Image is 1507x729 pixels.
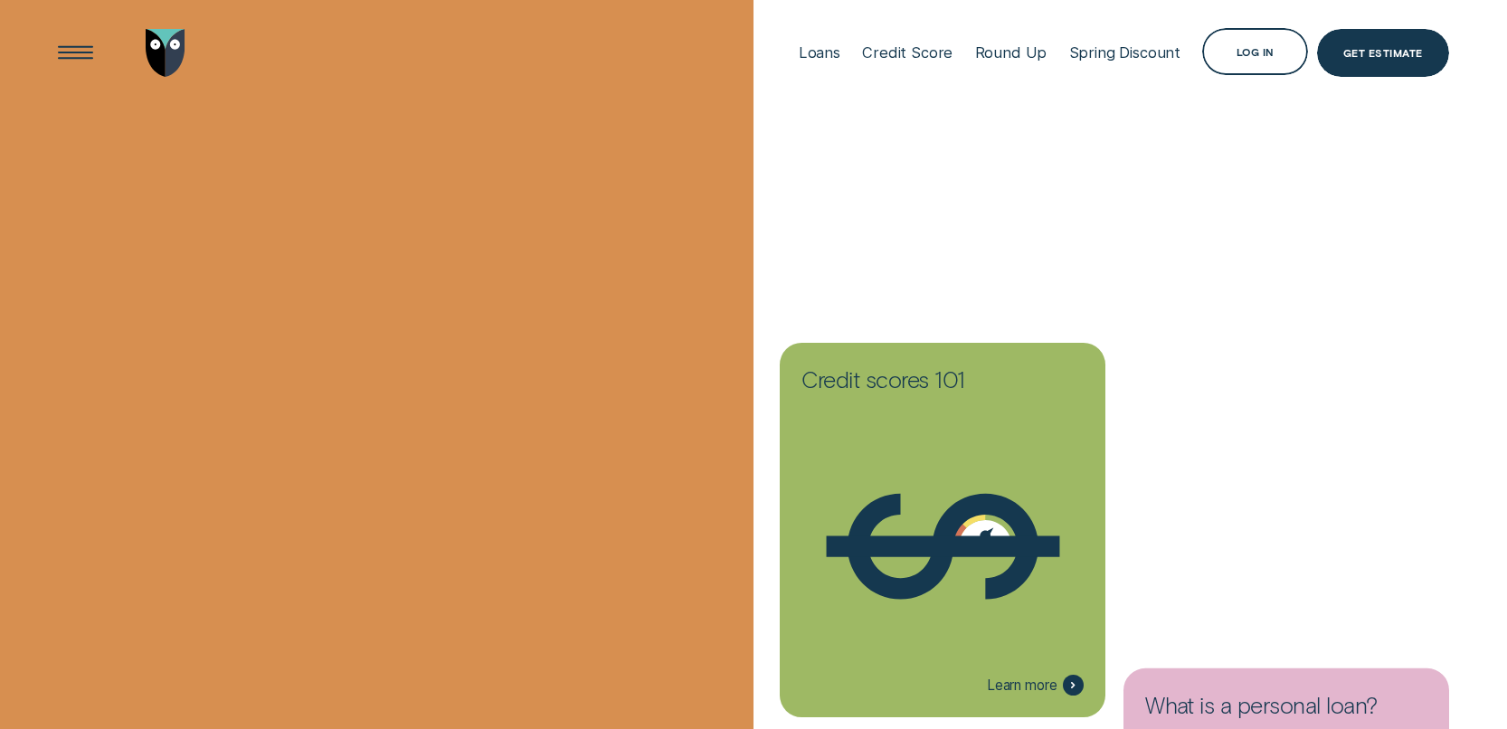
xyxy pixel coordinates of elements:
[52,29,100,77] button: Open Menu
[58,241,454,461] h4: What do you want to learn?
[1202,28,1308,76] button: Log in
[1069,43,1181,62] div: Spring Discount
[801,365,1083,402] h3: Credit scores 101
[146,29,185,77] img: Wisr
[987,677,1057,694] span: Learn more
[1317,29,1449,77] a: Get Estimate
[862,43,953,62] div: Credit Score
[1145,691,1426,728] h3: What is a personal loan?
[975,43,1047,62] div: Round Up
[780,343,1105,717] a: Credit scores 101Learn more
[799,43,840,62] div: Loans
